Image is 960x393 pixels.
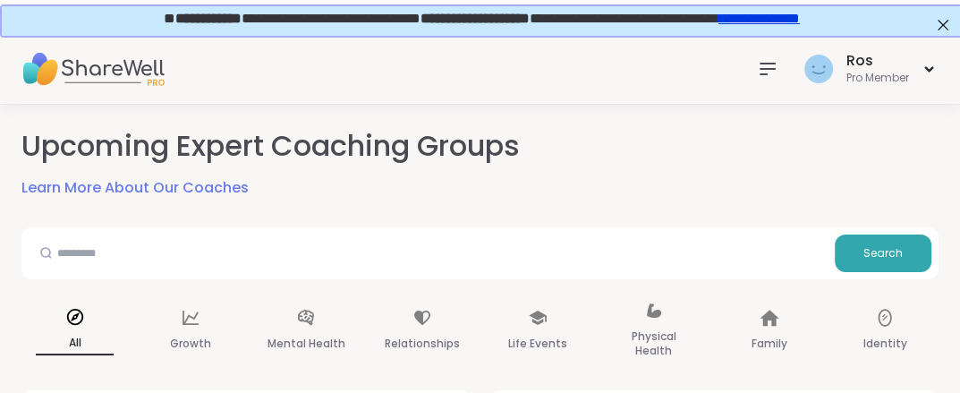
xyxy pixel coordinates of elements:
[615,326,692,362] p: Physical Health
[835,235,931,272] button: Search
[863,245,903,261] span: Search
[170,333,211,355] p: Growth
[268,333,345,355] p: Mental Health
[21,177,249,199] a: Learn More About Our Coaches
[36,332,114,355] p: All
[846,51,909,71] div: Ros
[21,38,165,100] img: ShareWell Nav Logo
[804,55,833,83] img: Ros
[752,333,787,355] p: Family
[508,333,567,355] p: Life Events
[846,71,909,86] div: Pro Member
[21,126,520,167] h2: Upcoming Expert Coaching Groups
[863,333,907,355] p: Identity
[385,333,460,355] p: Relationships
